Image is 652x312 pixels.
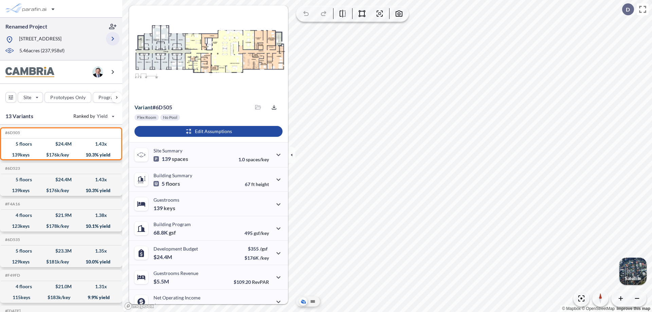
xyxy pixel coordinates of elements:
p: Net Operating Income [153,295,200,300]
p: 139 [153,155,188,162]
img: Switcher Image [619,258,647,285]
h5: Click to copy the code [4,237,20,242]
span: spaces [172,155,188,162]
p: Development Budget [153,246,198,252]
p: Edit Assumptions [195,128,232,135]
span: margin [254,304,269,309]
span: gsf/key [254,230,269,236]
span: gsf [169,229,176,236]
p: $355 [244,246,269,252]
span: RevPAR [252,279,269,285]
p: D [626,6,630,13]
a: Mapbox homepage [124,302,154,310]
p: $109.20 [234,279,269,285]
p: Renamed Project [5,23,47,30]
p: 13 Variants [5,112,33,120]
span: keys [164,205,175,212]
p: [STREET_ADDRESS] [19,35,61,44]
p: Guestrooms [153,197,179,203]
p: Guestrooms Revenue [153,270,198,276]
p: 139 [153,205,175,212]
a: OpenStreetMap [582,306,615,311]
p: Site [23,94,31,101]
p: Building Summary [153,172,192,178]
p: $176K [244,255,269,261]
p: 5 [153,180,180,187]
button: Site [18,92,43,103]
span: /gsf [260,246,268,252]
p: Satellite [625,276,641,281]
button: Aerial View [299,297,307,306]
p: 5.46 acres ( 237,958 sf) [19,47,65,55]
p: Prototypes Only [50,94,86,101]
button: Edit Assumptions [134,126,283,137]
p: Building Program [153,221,191,227]
p: $2.5M [153,302,170,309]
p: Program [98,94,117,101]
p: 67 [245,181,269,187]
span: height [256,181,269,187]
img: BrandImage [5,67,54,77]
span: /key [260,255,269,261]
h5: Click to copy the code [4,202,20,206]
span: Variant [134,104,152,110]
span: floors [166,180,180,187]
p: $24.4M [153,254,173,260]
p: Site Summary [153,148,182,153]
a: Improve this map [617,306,650,311]
span: Yield [97,113,108,120]
p: 1.0 [238,157,269,162]
button: Switcher ImageSatellite [619,258,647,285]
p: 495 [244,230,269,236]
a: Mapbox [562,306,581,311]
p: Flex Room [137,115,156,120]
button: Ranked by Yield [68,111,119,122]
p: 45.0% [240,304,269,309]
p: $5.5M [153,278,170,285]
span: ft [251,181,255,187]
h5: Click to copy the code [4,166,20,171]
span: spaces/key [246,157,269,162]
p: No Pool [163,115,177,120]
button: Program [93,92,129,103]
p: 68.8K [153,229,176,236]
p: # 6d505 [134,104,172,111]
h5: Click to copy the code [4,273,20,278]
button: Site Plan [309,297,317,306]
button: Prototypes Only [44,92,91,103]
img: user logo [92,67,103,77]
h5: Click to copy the code [4,130,20,135]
